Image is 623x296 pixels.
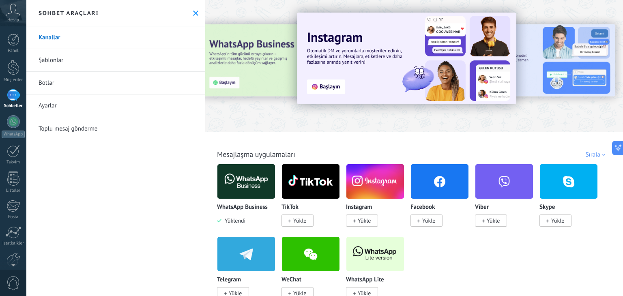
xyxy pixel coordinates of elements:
[281,164,346,236] div: TikTok
[221,217,245,224] span: Yüklendi
[26,94,205,117] a: Ayarlar
[411,162,468,201] img: facebook.png
[346,234,404,274] img: logo_main.png
[2,103,25,109] div: Sohbetler
[540,162,597,201] img: skype.png
[539,164,604,236] div: Skype
[217,164,281,236] div: WhatsApp Business
[217,277,241,283] p: Telegram
[217,204,268,211] p: WhatsApp Business
[358,217,371,224] span: Yükle
[2,160,25,165] div: Takvim
[282,234,339,274] img: wechat.png
[2,131,25,138] div: WhatsApp
[26,26,205,49] a: Kanallar
[346,162,404,201] img: instagram.png
[410,204,435,211] p: Facebook
[586,151,608,159] div: Sırala
[39,9,99,17] h2: Sohbet araçları
[26,117,205,140] a: Toplu mesaj gönderme
[2,188,25,193] div: Listeler
[2,48,25,54] div: Panel
[422,217,435,224] span: Yükle
[551,217,564,224] span: Yükle
[442,24,615,97] img: Slide 2
[297,13,516,104] img: Slide 1
[346,204,372,211] p: Instagram
[539,204,555,211] p: Skype
[282,162,339,201] img: logo_main.png
[217,162,275,201] img: logo_main.png
[217,234,275,274] img: telegram.png
[346,277,384,283] p: WhatsApp Lite
[202,24,374,97] img: Slide 3
[26,49,205,72] a: Şablonlar
[281,204,299,211] p: TikTok
[475,204,489,211] p: Viber
[26,72,205,94] a: Botlar
[281,277,301,283] p: WeChat
[410,164,475,236] div: Facebook
[293,217,306,224] span: Yükle
[475,164,539,236] div: Viber
[487,217,500,224] span: Yükle
[2,77,25,83] div: Müşteriler
[346,164,410,236] div: Instagram
[475,162,533,201] img: viber.png
[7,17,19,23] span: Hesap
[2,214,25,220] div: Posta
[2,241,25,246] div: İstatistikler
